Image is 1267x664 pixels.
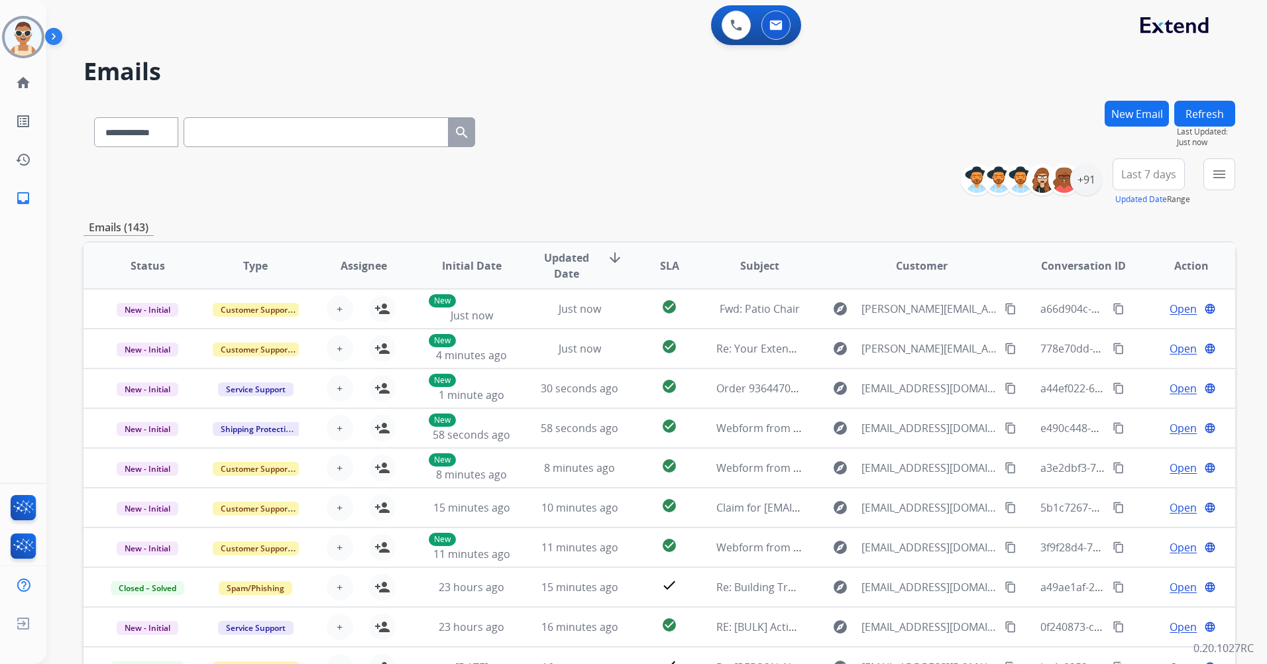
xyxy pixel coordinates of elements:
[559,302,601,316] span: Just now
[117,621,178,635] span: New - Initial
[1177,127,1235,137] span: Last Updated:
[327,614,353,640] button: +
[1127,243,1235,289] th: Action
[1040,381,1236,396] span: a44ef022-642e-4af2-bc29-4cca3bcf61b9
[374,301,390,317] mat-icon: person_add
[1204,462,1216,474] mat-icon: language
[1204,303,1216,315] mat-icon: language
[861,539,997,555] span: [EMAIL_ADDRESS][DOMAIN_NAME]
[660,258,679,274] span: SLA
[861,500,997,516] span: [EMAIL_ADDRESS][DOMAIN_NAME]
[374,420,390,436] mat-icon: person_add
[213,343,299,357] span: Customer Support
[117,462,178,476] span: New - Initial
[374,579,390,595] mat-icon: person_add
[213,541,299,555] span: Customer Support
[832,539,848,555] mat-icon: explore
[1040,302,1246,316] span: a66d904c-6117-4618-a7b4-ede94906ed20
[1170,619,1197,635] span: Open
[1113,422,1125,434] mat-icon: content_copy
[1115,194,1190,205] span: Range
[1170,579,1197,595] span: Open
[861,420,997,436] span: [EMAIL_ADDRESS][DOMAIN_NAME]
[337,380,343,396] span: +
[374,341,390,357] mat-icon: person_add
[896,258,948,274] span: Customer
[327,296,353,322] button: +
[117,541,178,555] span: New - Initial
[117,343,178,357] span: New - Initial
[1005,343,1017,355] mat-icon: content_copy
[433,500,510,515] span: 15 minutes ago
[117,382,178,396] span: New - Initial
[1204,541,1216,553] mat-icon: language
[832,341,848,357] mat-icon: explore
[661,498,677,514] mat-icon: check_circle
[15,152,31,168] mat-icon: history
[1121,172,1176,177] span: Last 7 days
[1170,460,1197,476] span: Open
[716,461,1017,475] span: Webform from [EMAIL_ADDRESS][DOMAIN_NAME] on [DATE]
[337,301,343,317] span: +
[131,258,165,274] span: Status
[537,250,596,282] span: Updated Date
[1204,502,1216,514] mat-icon: language
[327,534,353,561] button: +
[451,308,493,323] span: Just now
[861,460,997,476] span: [EMAIL_ADDRESS][DOMAIN_NAME]
[117,303,178,317] span: New - Initial
[1113,303,1125,315] mat-icon: content_copy
[337,420,343,436] span: +
[1115,194,1167,205] button: Updated Date
[716,620,1052,634] span: RE: [BULK] Action required: Extend claim approved for replacement
[439,388,504,402] span: 1 minute ago
[661,577,677,593] mat-icon: check
[832,579,848,595] mat-icon: explore
[117,502,178,516] span: New - Initial
[429,374,456,387] p: New
[439,580,504,594] span: 23 hours ago
[117,422,178,436] span: New - Initial
[716,341,886,356] span: Re: Your Extend claim is approved
[1204,581,1216,593] mat-icon: language
[1113,158,1185,190] button: Last 7 days
[337,460,343,476] span: +
[1170,420,1197,436] span: Open
[111,581,184,595] span: Closed – Solved
[337,539,343,555] span: +
[1193,640,1254,656] p: 0.20.1027RC
[661,378,677,394] mat-icon: check_circle
[1005,303,1017,315] mat-icon: content_copy
[218,382,294,396] span: Service Support
[429,294,456,307] p: New
[429,453,456,467] p: New
[832,380,848,396] mat-icon: explore
[337,619,343,635] span: +
[1040,620,1239,634] span: 0f240873-c2de-4238-ad0e-31aa9aea1f7c
[15,190,31,206] mat-icon: inbox
[832,301,848,317] mat-icon: explore
[1005,382,1017,394] mat-icon: content_copy
[327,574,353,600] button: +
[720,302,800,316] span: Fwd: Patio Chair
[1070,164,1102,195] div: +91
[1204,343,1216,355] mat-icon: language
[1040,461,1242,475] span: a3e2dbf3-7b9f-4412-9130-cd887d4b91a0
[861,619,997,635] span: [EMAIL_ADDRESS][DOMAIN_NAME]
[15,75,31,91] mat-icon: home
[1040,500,1235,515] span: 5b1c7267-c5c5-4726-800a-1c11afdef2f4
[541,540,618,555] span: 11 minutes ago
[740,258,779,274] span: Subject
[607,250,623,266] mat-icon: arrow_downward
[661,339,677,355] mat-icon: check_circle
[1174,101,1235,127] button: Refresh
[374,619,390,635] mat-icon: person_add
[541,580,618,594] span: 15 minutes ago
[861,380,997,396] span: [EMAIL_ADDRESS][DOMAIN_NAME]
[861,301,997,317] span: [PERSON_NAME][EMAIL_ADDRESS][DOMAIN_NAME]
[341,258,387,274] span: Assignee
[716,381,808,396] span: Order 9364470215
[1204,382,1216,394] mat-icon: language
[1040,540,1240,555] span: 3f9f28d4-7125-479a-899a-18b3484ab0c4
[541,421,618,435] span: 58 seconds ago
